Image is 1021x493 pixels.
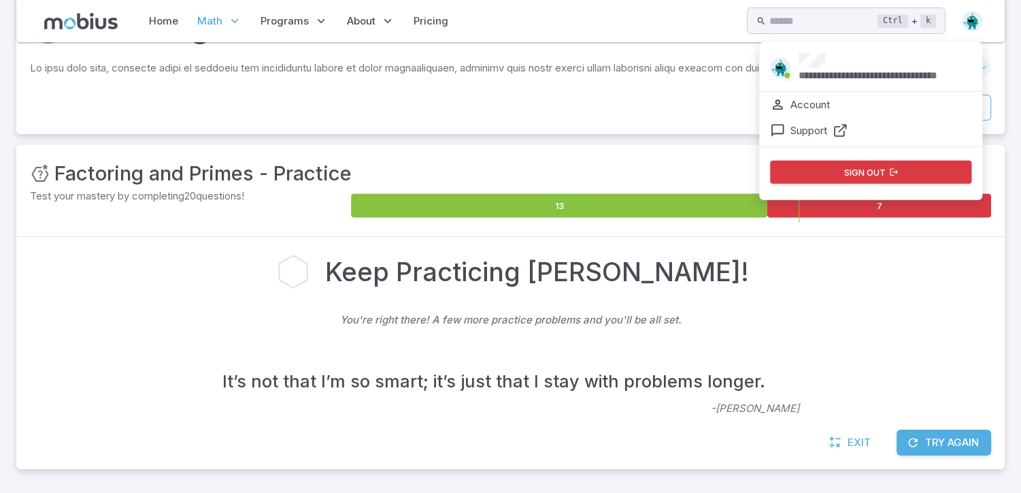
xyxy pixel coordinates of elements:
p: Support [790,123,827,138]
img: octagon.svg [962,11,982,31]
span: About [347,14,375,29]
img: octagon.svg [770,58,790,78]
h4: It’s not that I’m so smart; it’s just that I stay with problems longer. [222,368,765,395]
button: Sign out [770,161,972,184]
a: Home [145,5,182,37]
h2: Keep Practicing [PERSON_NAME]! [325,253,749,291]
kbd: Ctrl [877,14,908,28]
a: Exit [822,430,880,456]
p: Test your mastery by completing 20 questions! [30,189,348,204]
p: - [PERSON_NAME] [711,347,799,416]
span: Math [197,14,222,29]
p: You're right there! A few more practice problems and you'll be all set. [340,299,682,341]
span: Exit [848,435,871,450]
div: + [877,13,936,29]
p: Account [790,97,830,112]
a: Pricing [409,5,452,37]
kbd: k [920,14,936,28]
span: Programs [261,14,309,29]
p: Lo ipsu dolo sita, consecte adipi el seddoeiu tem incididuntu labore et dolor magnaaliquaen, admi... [30,61,950,76]
button: Try Again [897,430,991,456]
h3: Factoring and Primes - Practice [54,159,352,189]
